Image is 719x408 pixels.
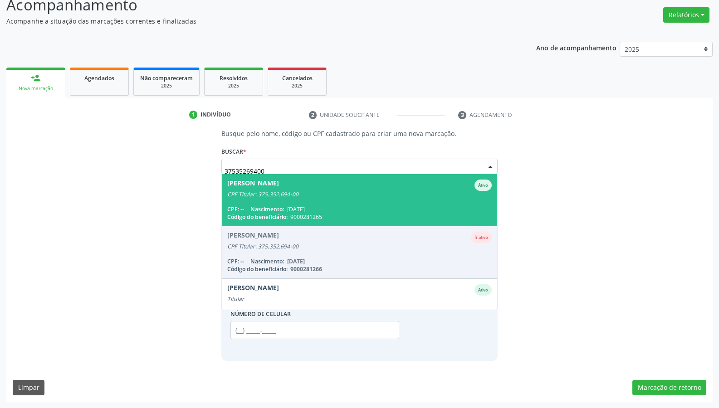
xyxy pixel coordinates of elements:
[250,205,284,213] span: Nascimento:
[227,213,288,221] span: Código do beneficiário:
[220,74,248,82] span: Resolvidos
[211,83,256,89] div: 2025
[13,380,44,395] button: Limpar
[13,85,59,92] div: Nova marcação
[227,296,492,303] div: Titular
[478,182,488,188] small: Ativo
[230,321,399,339] input: (__) _____-_____
[189,111,197,119] div: 1
[31,73,41,83] div: person_add
[290,213,322,221] span: 9000281265
[274,83,320,89] div: 2025
[140,83,193,89] div: 2025
[227,191,492,198] div: CPF Titular: 375.352.694-00
[84,74,114,82] span: Agendados
[663,7,709,23] button: Relatórios
[478,287,488,293] small: Ativo
[282,74,313,82] span: Cancelados
[230,307,291,321] label: Número de celular
[227,205,492,213] div: --
[6,16,501,26] p: Acompanhe a situação das marcações correntes e finalizadas
[632,380,706,395] button: Marcação de retorno
[536,42,616,53] p: Ano de acompanhamento
[287,205,305,213] span: [DATE]
[227,205,239,213] span: CPF:
[221,145,246,159] label: Buscar
[221,129,498,138] p: Busque pelo nome, código ou CPF cadastrado para criar uma nova marcação.
[201,111,231,119] div: Indivíduo
[225,162,479,180] input: Busque por nome, código ou CPF
[227,180,279,191] div: [PERSON_NAME]
[140,74,193,82] span: Não compareceram
[227,284,279,296] div: [PERSON_NAME]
